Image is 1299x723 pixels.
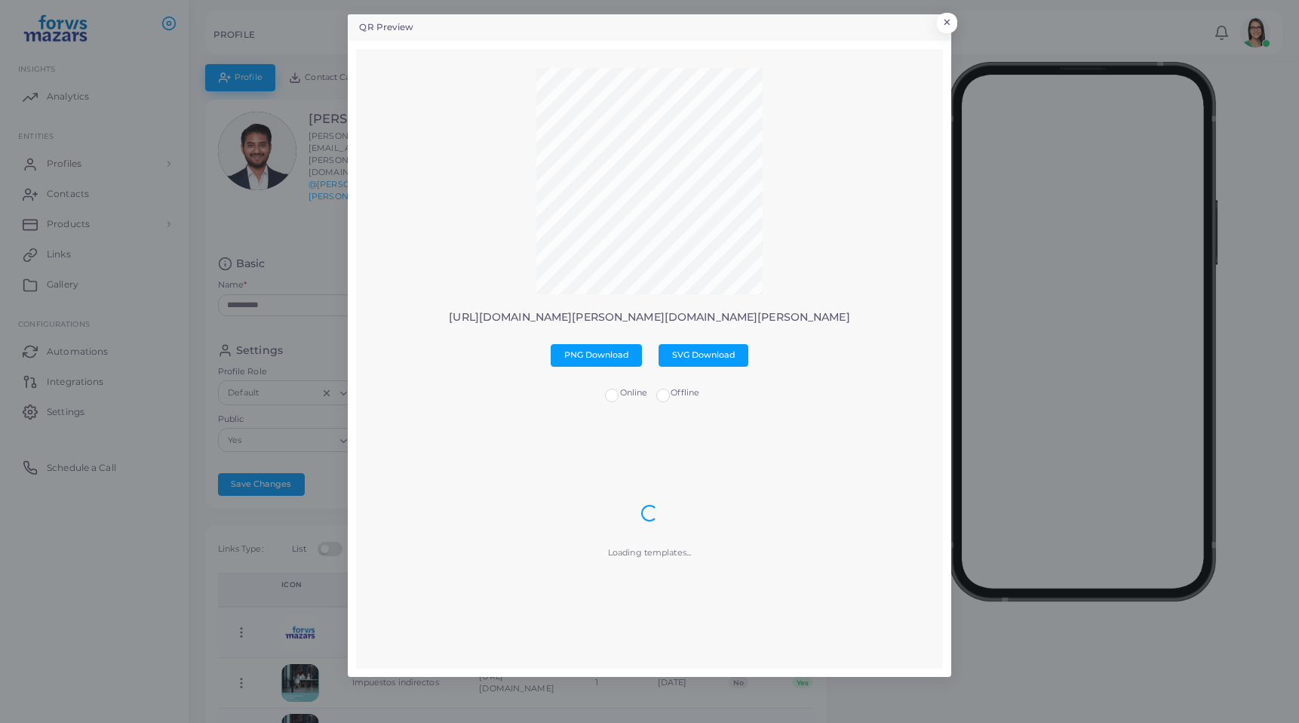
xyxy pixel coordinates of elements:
span: Offline [671,387,699,398]
p: Loading templates... [608,546,691,559]
span: PNG Download [564,349,629,360]
button: Close [937,13,957,32]
h5: QR Preview [359,21,413,34]
p: [URL][DOMAIN_NAME][PERSON_NAME][DOMAIN_NAME][PERSON_NAME] [367,311,931,324]
button: PNG Download [551,344,642,367]
button: SVG Download [659,344,748,367]
span: SVG Download [672,349,735,360]
span: Online [620,387,648,398]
